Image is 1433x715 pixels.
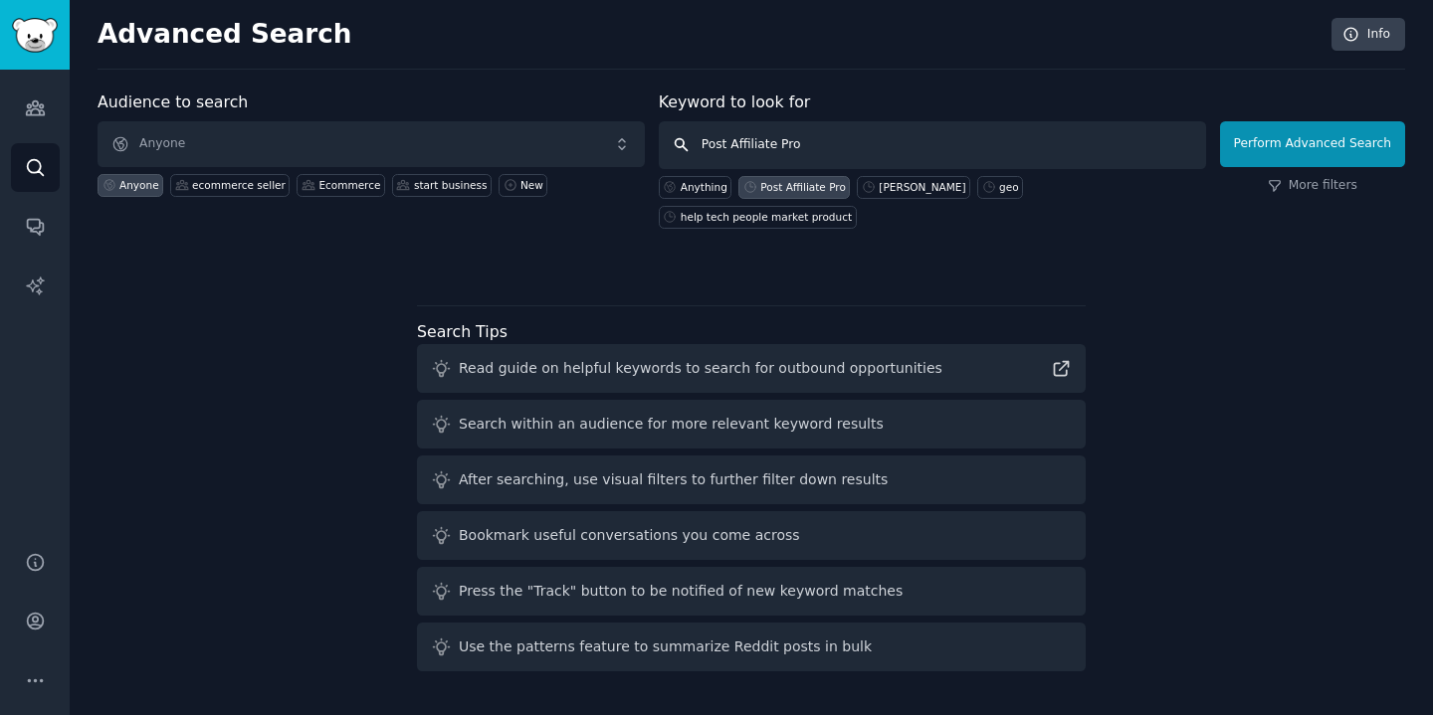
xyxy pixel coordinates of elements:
[520,178,543,192] div: New
[98,121,645,167] button: Anyone
[119,178,159,192] div: Anyone
[659,92,811,111] label: Keyword to look for
[879,180,965,194] div: [PERSON_NAME]
[459,636,872,657] div: Use the patterns feature to summarize Reddit posts in bulk
[192,178,286,192] div: ecommerce seller
[681,210,852,224] div: help tech people market product
[760,180,845,194] div: Post Affiliate Pro
[659,121,1206,169] input: Any keyword
[681,180,727,194] div: Anything
[459,469,888,490] div: After searching, use visual filters to further filter down results
[459,358,942,379] div: Read guide on helpful keywords to search for outbound opportunities
[459,414,884,435] div: Search within an audience for more relevant keyword results
[1331,18,1405,52] a: Info
[12,18,58,53] img: GummySearch logo
[98,19,1321,51] h2: Advanced Search
[318,178,380,192] div: Ecommerce
[459,525,800,546] div: Bookmark useful conversations you come across
[1220,121,1405,167] button: Perform Advanced Search
[459,581,903,602] div: Press the "Track" button to be notified of new keyword matches
[999,180,1019,194] div: geo
[98,92,248,111] label: Audience to search
[417,322,508,341] label: Search Tips
[1268,177,1357,195] a: More filters
[499,174,547,197] a: New
[414,178,488,192] div: start business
